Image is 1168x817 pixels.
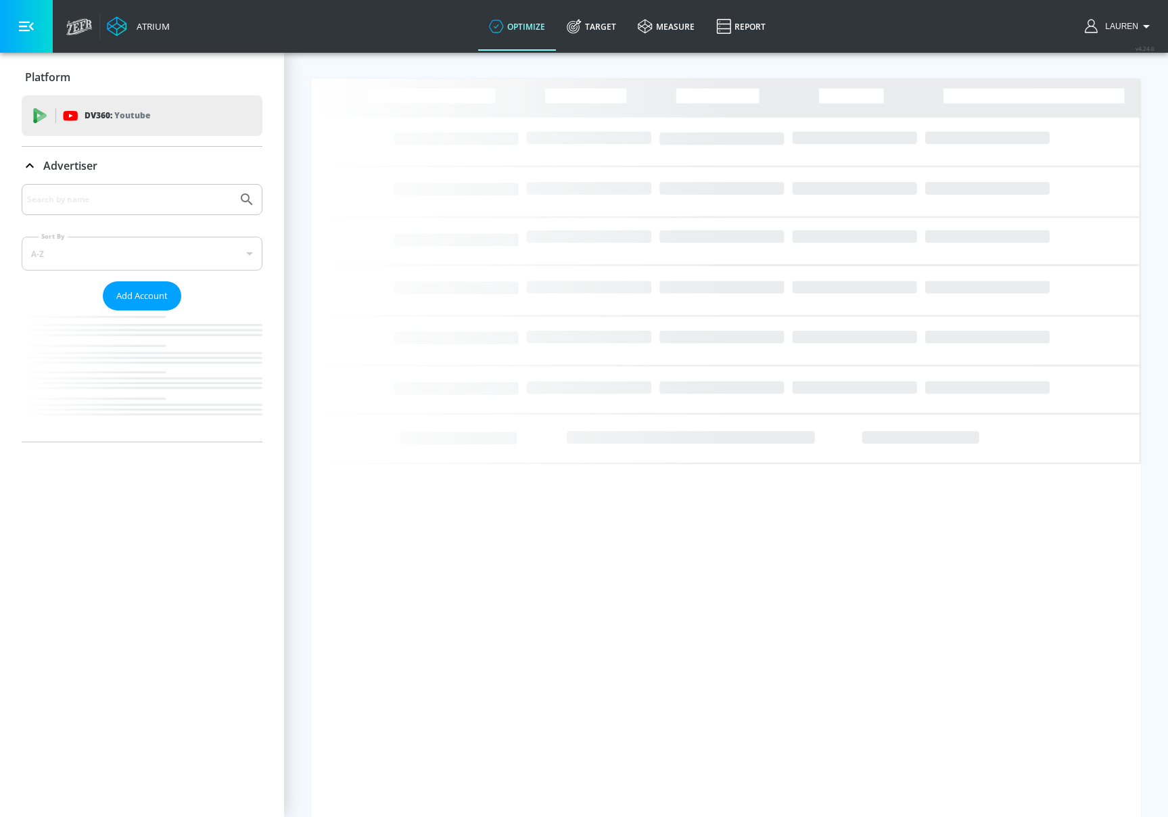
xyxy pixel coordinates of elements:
[1100,22,1138,31] span: login as: lauren.bacher@zefr.com
[22,58,262,96] div: Platform
[1085,18,1154,34] button: Lauren
[85,108,150,123] p: DV360:
[22,237,262,271] div: A-Z
[22,184,262,442] div: Advertiser
[556,2,627,51] a: Target
[22,310,262,442] nav: list of Advertiser
[103,281,181,310] button: Add Account
[25,70,70,85] p: Platform
[27,191,232,208] input: Search by name
[107,16,170,37] a: Atrium
[22,147,262,185] div: Advertiser
[478,2,556,51] a: optimize
[116,288,168,304] span: Add Account
[627,2,705,51] a: measure
[22,95,262,136] div: DV360: Youtube
[114,108,150,122] p: Youtube
[705,2,776,51] a: Report
[39,232,68,241] label: Sort By
[131,20,170,32] div: Atrium
[1136,45,1154,52] span: v 4.24.0
[43,158,97,173] p: Advertiser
